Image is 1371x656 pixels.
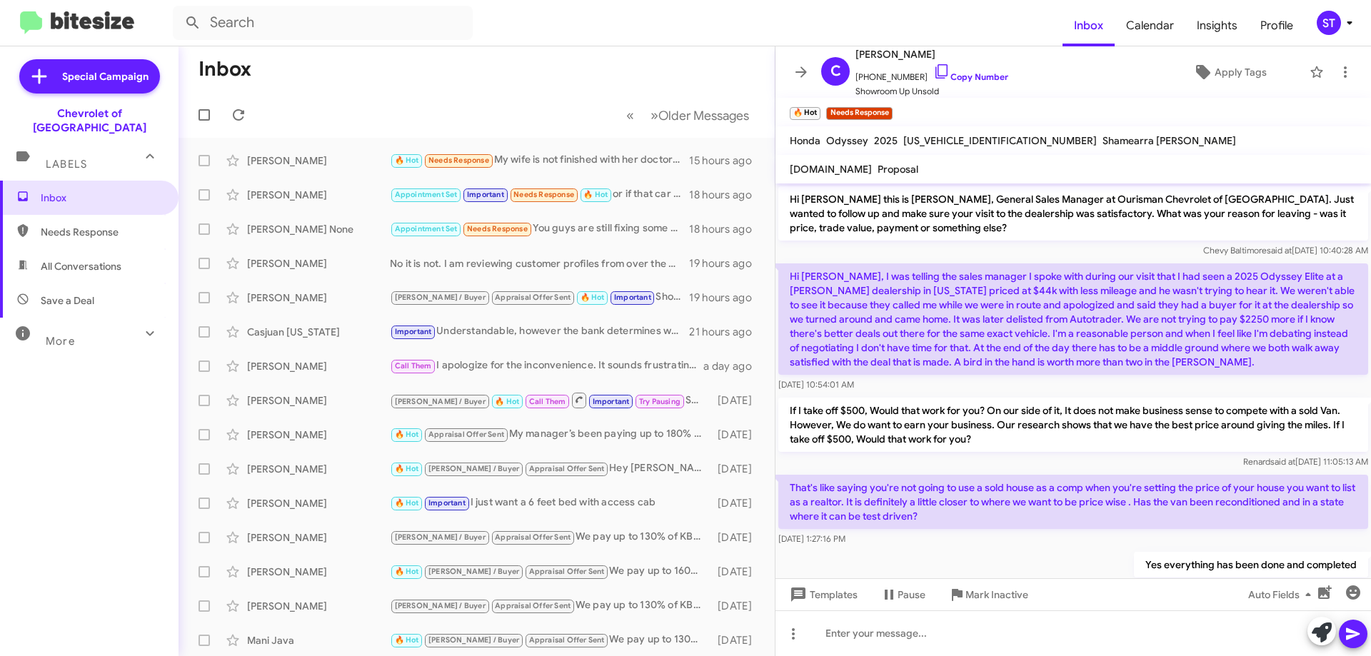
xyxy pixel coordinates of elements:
div: ST [1317,11,1341,35]
span: Templates [787,582,858,607]
div: Casjuan [US_STATE] [247,325,390,339]
span: [PERSON_NAME] / Buyer [428,635,519,645]
div: I apologize for the inconvenience. It sounds frustrating. [390,358,703,374]
div: We pay up to 160% of KBB value! :) We need to look under the hood to get you an exact number - so... [390,563,710,580]
div: [DATE] [710,393,763,408]
div: [DATE] [710,496,763,510]
span: Chevy Baltimore [DATE] 10:40:28 AM [1203,245,1368,256]
span: Inbox [41,191,162,205]
div: [PERSON_NAME] [247,565,390,579]
div: [PERSON_NAME] [247,256,390,271]
div: [DATE] [710,462,763,476]
div: [DATE] [710,599,763,613]
span: [PERSON_NAME] / Buyer [395,293,486,302]
span: [PERSON_NAME] / Buyer [428,464,519,473]
button: Templates [775,582,869,607]
button: Next [642,101,758,130]
span: [PERSON_NAME] [855,46,1008,63]
div: We pay up to 130% of KBB value! :) We need to look under the hood to get you an exact number - so... [390,529,710,545]
span: Needs Response [467,224,528,233]
div: Should we just leave the time open for you? [390,289,689,306]
div: 18 hours ago [689,222,763,236]
span: Appointment Set [395,224,458,233]
span: Appraisal Offer Sent [495,293,571,302]
span: Appraisal Offer Sent [495,533,571,542]
button: Auto Fields [1237,582,1328,607]
div: Mani Java [247,633,390,647]
div: [DATE] [710,565,763,579]
span: Appraisal Offer Sent [529,635,605,645]
span: [DATE] 10:54:01 AM [778,379,854,390]
span: Needs Response [513,190,574,199]
a: Profile [1249,5,1305,46]
div: [PERSON_NAME] [247,393,390,408]
span: 🔥 Hot [395,635,419,645]
button: Mark Inactive [937,582,1040,607]
span: Honda [790,134,820,147]
span: Proposal [878,163,918,176]
span: » [651,106,658,124]
span: 🔥 Hot [395,430,419,439]
div: [PERSON_NAME] [247,428,390,442]
div: My manager’s been paying up to 180% over market for trades this week. If yours qualifies, it coul... [390,426,710,443]
div: [DATE] [710,633,763,647]
span: Important [395,327,432,336]
div: [DATE] [710,530,763,545]
div: Understandable, however the bank determines what the down payment would be. Would you happen to h... [390,323,689,340]
span: 2025 [874,134,898,147]
div: or if that car is very expensive, my friend [390,186,689,203]
div: a day ago [703,359,763,373]
span: Appraisal Offer Sent [495,601,571,610]
span: Appraisal Offer Sent [529,464,605,473]
input: Search [173,6,473,40]
span: 🔥 Hot [583,190,608,199]
span: 🔥 Hot [395,464,419,473]
span: Important [467,190,504,199]
small: 🔥 Hot [790,107,820,120]
span: Inbox [1063,5,1115,46]
div: I just want a 6 feet bed with access cab [390,495,710,511]
span: Appraisal Offer Sent [529,567,605,576]
div: We pay up to 130% of KBB value! :) We need to look under the hood to get you an exact number - so... [390,632,710,648]
span: All Conversations [41,259,121,273]
span: Appointment Set [395,190,458,199]
span: 🔥 Hot [395,498,419,508]
span: Try Pausing [639,397,681,406]
span: said at [1267,245,1292,256]
a: Special Campaign [19,59,160,94]
div: [PERSON_NAME] [247,153,390,168]
p: Hi [PERSON_NAME], I was telling the sales manager I spoke with during our visit that I had seen a... [778,263,1368,375]
div: 15 hours ago [689,153,763,168]
span: Pause [898,582,925,607]
div: [PERSON_NAME] None [247,222,390,236]
span: 🔥 Hot [395,156,419,165]
div: [PERSON_NAME] [247,496,390,510]
span: [DOMAIN_NAME] [790,163,872,176]
span: Important [428,498,466,508]
span: Calendar [1115,5,1185,46]
div: 18 hours ago [689,188,763,202]
p: That's like saying you're not going to use a sold house as a comp when you're setting the price o... [778,475,1368,529]
span: More [46,335,75,348]
a: Insights [1185,5,1249,46]
button: Pause [869,582,937,607]
span: said at [1270,456,1295,467]
p: If I take off $500, Would that work for you? On our side of it, It does not make business sense t... [778,398,1368,452]
div: [PERSON_NAME] [247,462,390,476]
h1: Inbox [199,58,251,81]
span: C [830,60,841,83]
div: [PERSON_NAME] [247,291,390,305]
span: Save a Deal [41,293,94,308]
div: See you soon [390,391,710,409]
span: Important [593,397,630,406]
div: 19 hours ago [689,291,763,305]
span: [DATE] 1:27:16 PM [778,533,845,544]
button: Apply Tags [1156,59,1302,85]
div: You guys are still fixing some stuff on the truck because we got out there and there was still st... [390,221,689,237]
span: [PERSON_NAME] / Buyer [395,601,486,610]
a: Copy Number [933,71,1008,82]
span: Call Them [529,397,566,406]
span: « [626,106,634,124]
